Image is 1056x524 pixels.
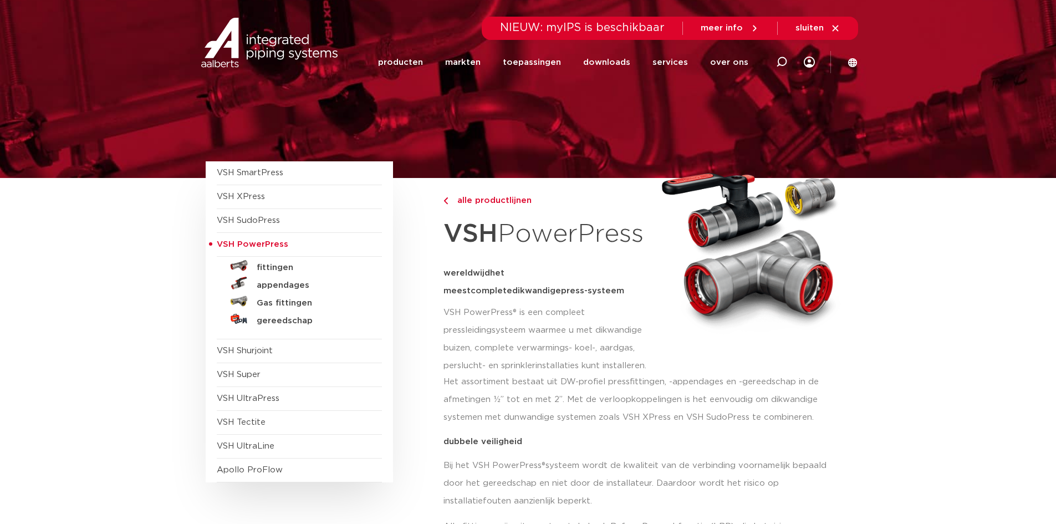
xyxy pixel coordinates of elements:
span: VSH PowerPress [217,240,288,248]
p: Het assortiment bestaat uit DW-profiel pressfittingen, -appendages en -gereedschap in de afmeting... [443,373,844,426]
a: gereedschap [217,310,382,328]
h5: gereedschap [257,316,366,326]
span: systeem wordt de kwaliteit van de verbinding voornamelijk bepaald door het gereedschap en niet do... [443,461,827,505]
span: Bij het VSH PowerPress [443,461,542,470]
a: meer info [701,23,759,33]
h1: PowerPress [443,213,651,256]
a: VSH SmartPress [217,169,283,177]
h5: appendages [257,281,366,291]
span: press-systeem [561,287,624,295]
span: ® [542,461,545,470]
a: VSH SudoPress [217,216,280,225]
span: complete [471,287,512,295]
a: VSH Tectite [217,418,266,426]
nav: Menu [378,41,748,84]
a: VSH UltraPress [217,394,279,403]
span: wereldwijd [443,269,490,277]
span: meer info [701,24,743,32]
a: fittingen [217,257,382,274]
a: producten [378,41,423,84]
a: toepassingen [503,41,561,84]
a: appendages [217,274,382,292]
h5: Gas fittingen [257,298,366,308]
a: VSH UltraLine [217,442,274,450]
span: het meest [443,269,504,295]
h5: fittingen [257,263,366,273]
span: NIEUW: myIPS is beschikbaar [500,22,665,33]
div: my IPS [804,50,815,74]
a: Gas fittingen [217,292,382,310]
img: chevron-right.svg [443,197,448,205]
a: Apollo ProFlow [217,466,283,474]
a: services [652,41,688,84]
strong: VSH [443,221,498,247]
a: markten [445,41,481,84]
a: alle productlijnen [443,194,651,207]
span: sluiten [795,24,824,32]
a: sluiten [795,23,840,33]
p: VSH PowerPress® is een compleet pressleidingsysteem waarmee u met dikwandige buizen, complete ver... [443,304,651,375]
a: VSH Super [217,370,261,379]
p: dubbele veiligheid [443,437,844,446]
a: over ons [710,41,748,84]
a: downloads [583,41,630,84]
a: VSH Shurjoint [217,347,273,355]
span: alle productlijnen [451,196,532,205]
span: dikwandige [512,287,561,295]
a: VSH XPress [217,192,265,201]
